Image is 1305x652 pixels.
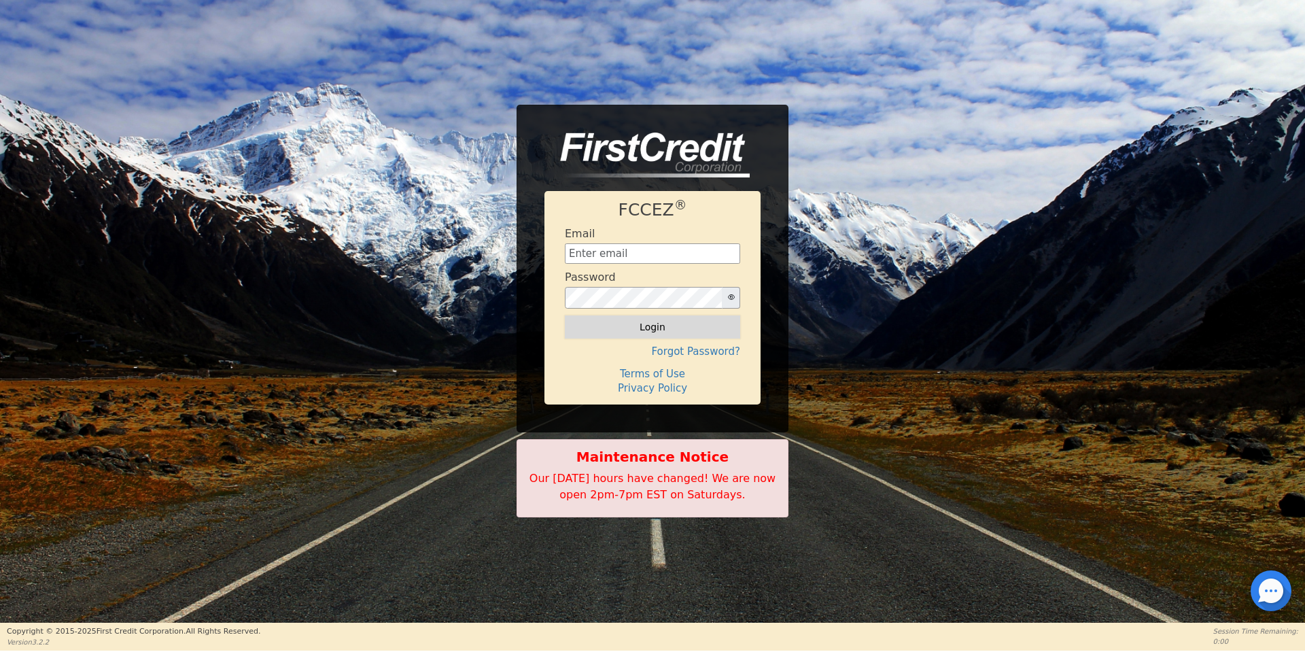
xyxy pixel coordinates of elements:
[1213,636,1298,647] p: 0:00
[524,447,781,467] b: Maintenance Notice
[544,133,750,177] img: logo-CMu_cnol.png
[565,382,740,394] h4: Privacy Policy
[565,315,740,339] button: Login
[565,243,740,264] input: Enter email
[529,472,776,501] span: Our [DATE] hours have changed! We are now open 2pm-7pm EST on Saturdays.
[565,287,723,309] input: password
[565,271,616,284] h4: Password
[565,200,740,220] h1: FCCEZ
[565,368,740,380] h4: Terms of Use
[565,345,740,358] h4: Forgot Password?
[7,637,260,647] p: Version 3.2.2
[565,227,595,240] h4: Email
[674,198,687,212] sup: ®
[7,626,260,638] p: Copyright © 2015- 2025 First Credit Corporation.
[186,627,260,636] span: All Rights Reserved.
[1213,626,1298,636] p: Session Time Remaining:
